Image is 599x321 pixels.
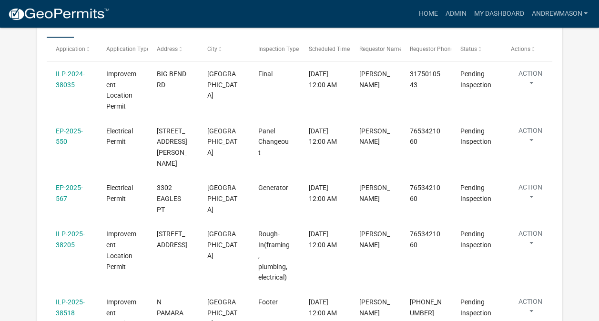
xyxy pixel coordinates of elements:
span: Inspection Type [258,46,298,52]
span: Pending Inspection [460,184,491,202]
a: My Dashboard [470,5,528,23]
span: Pending Inspection [460,127,491,146]
span: Electrical Permit [106,127,133,146]
button: Action [511,182,550,206]
datatable-header-cell: Inspection Type [249,38,299,60]
span: Status [460,46,477,52]
a: ILP-2024-38035 [56,70,85,89]
span: Improvement Location Permit [106,70,136,110]
span: Actions [511,46,530,52]
button: Action [511,229,550,252]
span: 7653421060 [410,230,440,249]
span: Requestor Name [359,46,402,52]
datatable-header-cell: Application [47,38,97,60]
span: Improvement Location Permit [106,230,136,270]
span: Martin Elliott [359,127,390,146]
button: Action [511,297,550,321]
span: Pending Inspection [460,230,491,249]
span: City [207,46,217,52]
span: 317-557-4504 [410,298,442,317]
datatable-header-cell: Application Type [97,38,148,60]
span: BIG BEND RD [157,70,186,89]
datatable-header-cell: Scheduled Time [299,38,350,60]
span: Panel Changeout [258,127,288,157]
span: 3175010543 [410,70,440,89]
a: EP-2025-550 [56,127,83,146]
span: 7653421060 [410,127,440,146]
span: 7653421060 [410,184,440,202]
span: 08/14/2025, 12:00 AM [309,70,337,89]
span: 5010 W BRYANTS CREEK RD [157,230,187,249]
span: Pending Inspection [460,298,491,317]
span: Pending Inspection [460,70,491,89]
datatable-header-cell: Status [451,38,502,60]
datatable-header-cell: Requestor Name [350,38,400,60]
span: Application [56,46,85,52]
span: Footer [258,298,277,306]
span: Address [157,46,178,52]
span: chris cline [359,230,390,249]
a: Admin [441,5,470,23]
a: Home [415,5,441,23]
button: Action [511,126,550,150]
a: ILP-2025-38518 [56,298,85,317]
span: Beau Bemis [359,70,390,89]
span: Scheduled Time [309,46,350,52]
span: 08/14/2025, 12:00 AM [309,298,337,317]
span: Final [258,70,272,78]
datatable-header-cell: City [198,38,249,60]
datatable-header-cell: Address [148,38,198,60]
datatable-header-cell: Requestor Phone [401,38,451,60]
span: 08/14/2025, 12:00 AM [309,127,337,146]
span: MOORESVILLE [207,127,237,157]
span: 1622 W BUNKER HILL RD [157,127,187,167]
span: 08/14/2025, 12:00 AM [309,230,337,249]
span: Application Type [106,46,150,52]
button: Action [511,69,550,92]
span: Generator [258,184,288,191]
span: MARTINSVILLE [207,230,237,260]
span: 08/14/2025, 12:00 AM [309,184,337,202]
span: Requestor Phone [410,46,454,52]
span: Jeffrey Brown [359,298,390,317]
span: Rough-In(framing, plumbing,electrical) [258,230,289,281]
a: AndrewMason [528,5,591,23]
span: AMY HLAVEK [359,184,390,202]
a: ILP-2025-38205 [56,230,85,249]
span: Electrical Permit [106,184,133,202]
span: 3302 EAGLES PT [157,184,181,213]
span: MARTINSVILLE [207,184,237,213]
a: EP-2025-567 [56,184,83,202]
datatable-header-cell: Actions [502,38,552,60]
span: MARTINSVILLE [207,70,237,100]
